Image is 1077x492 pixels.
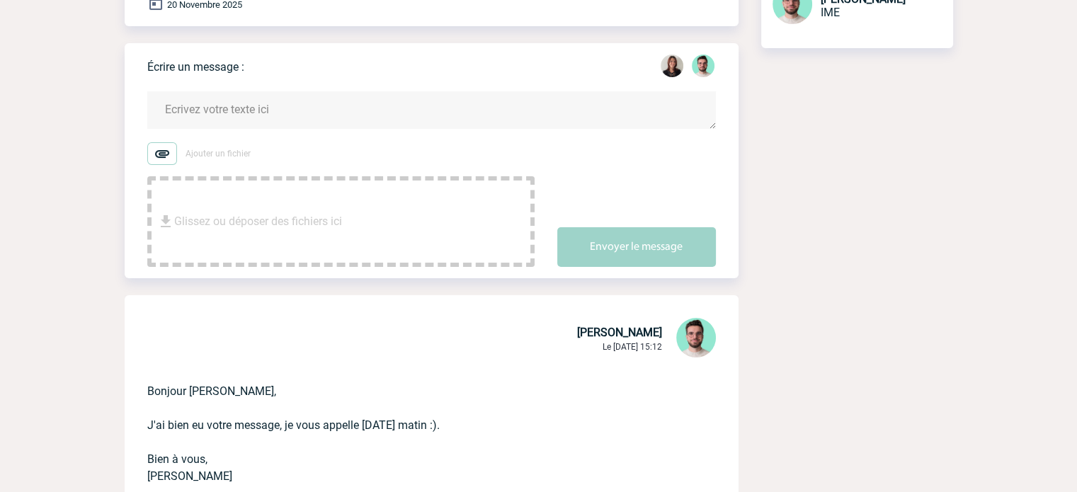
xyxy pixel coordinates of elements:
img: file_download.svg [157,213,174,230]
span: [PERSON_NAME] [577,326,662,339]
p: Écrire un message : [147,60,244,74]
img: 121547-2.png [692,55,714,77]
img: 102169-1.jpg [661,55,683,77]
p: Bonjour [PERSON_NAME], J'ai bien eu votre message, je vous appelle [DATE] matin :). Bien à vous, ... [147,360,676,485]
span: IME [821,6,840,19]
div: Benjamin ROLAND [692,55,714,80]
span: Le [DATE] 15:12 [603,342,662,352]
span: Glissez ou déposer des fichiers ici [174,186,342,257]
button: Envoyer le message [557,227,716,267]
img: 121547-2.png [676,318,716,357]
span: Ajouter un fichier [186,149,251,159]
div: Roxane MAZET [661,55,683,80]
